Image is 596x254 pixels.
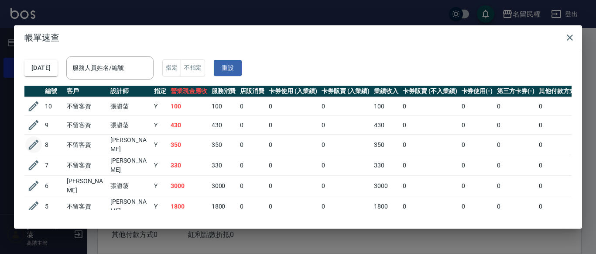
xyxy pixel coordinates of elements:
[459,155,495,176] td: 0
[537,86,585,97] th: 其他付款方式(-)
[372,176,401,196] td: 3000
[459,176,495,196] td: 0
[372,86,401,97] th: 業績收入
[65,116,108,135] td: 不留客資
[459,196,495,217] td: 0
[65,155,108,176] td: 不留客資
[319,176,372,196] td: 0
[168,176,209,196] td: 3000
[65,196,108,217] td: 不留客資
[372,97,401,116] td: 100
[209,155,238,176] td: 330
[65,135,108,155] td: 不留客資
[168,97,209,116] td: 100
[267,116,319,135] td: 0
[209,176,238,196] td: 3000
[65,86,108,97] th: 客戶
[238,155,267,176] td: 0
[181,59,205,77] button: 不指定
[43,135,65,155] td: 8
[372,196,401,217] td: 1800
[401,196,459,217] td: 0
[43,155,65,176] td: 7
[319,196,372,217] td: 0
[152,86,168,97] th: 指定
[238,135,267,155] td: 0
[495,86,537,97] th: 第三方卡券(-)
[319,116,372,135] td: 0
[495,135,537,155] td: 0
[537,97,585,116] td: 0
[209,135,238,155] td: 350
[319,97,372,116] td: 0
[43,97,65,116] td: 10
[65,176,108,196] td: [PERSON_NAME]
[267,196,319,217] td: 0
[319,86,372,97] th: 卡券販賣 (入業績)
[495,97,537,116] td: 0
[168,135,209,155] td: 350
[238,116,267,135] td: 0
[108,196,152,217] td: [PERSON_NAME]
[495,155,537,176] td: 0
[152,196,168,217] td: Y
[209,196,238,217] td: 1800
[43,116,65,135] td: 9
[209,116,238,135] td: 430
[459,116,495,135] td: 0
[267,86,319,97] th: 卡券使用 (入業績)
[65,97,108,116] td: 不留客資
[459,86,495,97] th: 卡券使用(-)
[238,196,267,217] td: 0
[372,155,401,176] td: 330
[43,196,65,217] td: 5
[43,176,65,196] td: 6
[401,155,459,176] td: 0
[267,155,319,176] td: 0
[152,116,168,135] td: Y
[267,97,319,116] td: 0
[168,86,209,97] th: 營業現金應收
[537,155,585,176] td: 0
[108,135,152,155] td: [PERSON_NAME]
[108,97,152,116] td: 張瀞蓤
[108,116,152,135] td: 張瀞蓤
[372,135,401,155] td: 350
[152,97,168,116] td: Y
[495,176,537,196] td: 0
[168,196,209,217] td: 1800
[162,59,181,77] button: 指定
[401,135,459,155] td: 0
[24,60,58,76] button: [DATE]
[495,196,537,217] td: 0
[401,176,459,196] td: 0
[209,86,238,97] th: 服務消費
[267,135,319,155] td: 0
[537,116,585,135] td: 0
[537,176,585,196] td: 0
[401,86,459,97] th: 卡券販賣 (不入業績)
[108,155,152,176] td: [PERSON_NAME]
[459,135,495,155] td: 0
[108,176,152,196] td: 張瀞蓤
[168,155,209,176] td: 330
[209,97,238,116] td: 100
[495,116,537,135] td: 0
[152,135,168,155] td: Y
[238,86,267,97] th: 店販消費
[372,116,401,135] td: 430
[152,176,168,196] td: Y
[238,97,267,116] td: 0
[168,116,209,135] td: 430
[267,176,319,196] td: 0
[459,97,495,116] td: 0
[319,135,372,155] td: 0
[214,60,242,76] button: 重設
[238,176,267,196] td: 0
[43,86,65,97] th: 編號
[537,135,585,155] td: 0
[401,97,459,116] td: 0
[537,196,585,217] td: 0
[14,25,582,50] h2: 帳單速查
[152,155,168,176] td: Y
